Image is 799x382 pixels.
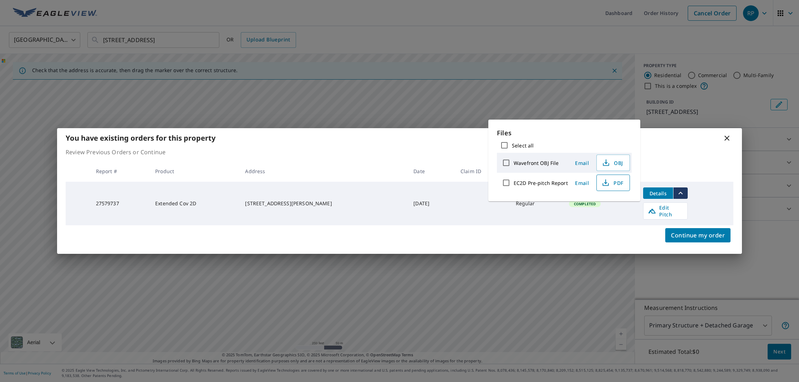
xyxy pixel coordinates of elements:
td: [DATE] [408,182,455,225]
a: Edit Pitch [643,202,688,220]
span: Edit Pitch [648,204,683,218]
button: Email [571,157,594,169]
button: filesDropdownBtn-27579737 [673,187,688,199]
button: Email [571,177,594,189]
label: EC2D Pre-pitch Report [514,180,568,186]
p: Files [497,128,632,138]
span: Details [647,190,669,197]
td: 27579737 [90,182,150,225]
th: Address [239,161,408,182]
label: Wavefront OBJ File [514,160,559,166]
button: OBJ [596,155,630,171]
td: Extended Cov 2D [149,182,239,225]
th: Claim ID [455,161,510,182]
th: Report # [90,161,150,182]
th: Date [408,161,455,182]
label: Select all [512,142,534,149]
td: Regular [510,182,563,225]
button: PDF [596,175,630,191]
div: [STREET_ADDRESS][PERSON_NAME] [245,200,402,207]
span: Continue my order [671,230,725,240]
b: You have existing orders for this property [66,133,215,143]
span: Email [574,160,591,166]
button: Continue my order [665,228,731,242]
span: Completed [570,201,600,206]
button: detailsBtn-27579737 [643,187,673,199]
th: Product [149,161,239,182]
p: Review Previous Orders or Continue [66,148,733,156]
span: Email [574,180,591,186]
span: OBJ [601,159,624,167]
span: PDF [601,179,624,187]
